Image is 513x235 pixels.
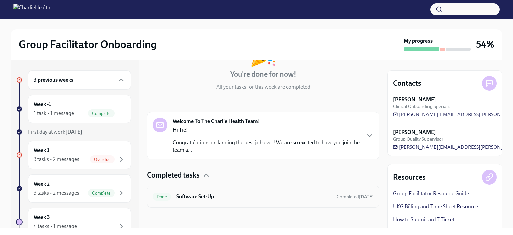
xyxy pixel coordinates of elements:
[34,101,51,108] h6: Week -1
[337,194,374,200] span: Completed
[16,174,131,203] a: Week 23 tasks • 2 messagesComplete
[404,37,433,45] strong: My progress
[28,70,131,90] div: 3 previous weeks
[393,190,469,197] a: Group Facilitator Resource Guide
[28,129,82,135] span: First day at work
[173,126,360,134] p: Hi Tie!
[34,156,79,163] div: 3 tasks • 2 messages
[176,193,331,200] h6: Software Set-Up
[147,170,200,180] h4: Completed tasks
[393,103,452,110] span: Clinical Onboarding Specialist
[476,38,494,50] h3: 54%
[88,111,115,116] span: Complete
[337,194,374,200] span: August 11th, 2025 12:47
[359,194,374,200] strong: [DATE]
[34,180,50,188] h6: Week 2
[65,129,82,135] strong: [DATE]
[16,141,131,169] a: Week 13 tasks • 2 messagesOverdue
[173,118,260,125] strong: Welcome To The Charlie Health Team!
[393,78,421,88] h4: Contacts
[16,128,131,136] a: First day at work[DATE]
[393,216,454,223] a: How to Submit an IT Ticket
[393,203,478,210] a: UKG Billing and Time Sheet Resource
[34,189,79,197] div: 3 tasks • 2 messages
[153,191,374,202] a: DoneSoftware Set-UpCompleted[DATE]
[13,4,50,15] img: CharlieHealth
[34,110,74,117] div: 1 task • 1 message
[216,83,310,91] p: All your tasks for this week are completed
[153,194,171,199] span: Done
[16,95,131,123] a: Week -11 task • 1 messageComplete
[34,214,50,221] h6: Week 3
[249,43,277,65] div: 🎉
[393,172,426,182] h4: Resources
[393,96,436,103] strong: [PERSON_NAME]
[90,157,115,162] span: Overdue
[34,76,73,84] h6: 3 previous weeks
[88,191,115,196] span: Complete
[34,147,49,154] h6: Week 1
[147,170,379,180] div: Completed tasks
[19,38,157,51] h2: Group Facilitator Onboarding
[393,129,436,136] strong: [PERSON_NAME]
[173,139,360,154] p: Congratulations on landing the best job ever! We are so excited to have you join the team a...
[230,69,296,79] h4: You're done for now!
[393,136,443,142] span: Group Quality Supervisor
[34,223,77,230] div: 4 tasks • 1 message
